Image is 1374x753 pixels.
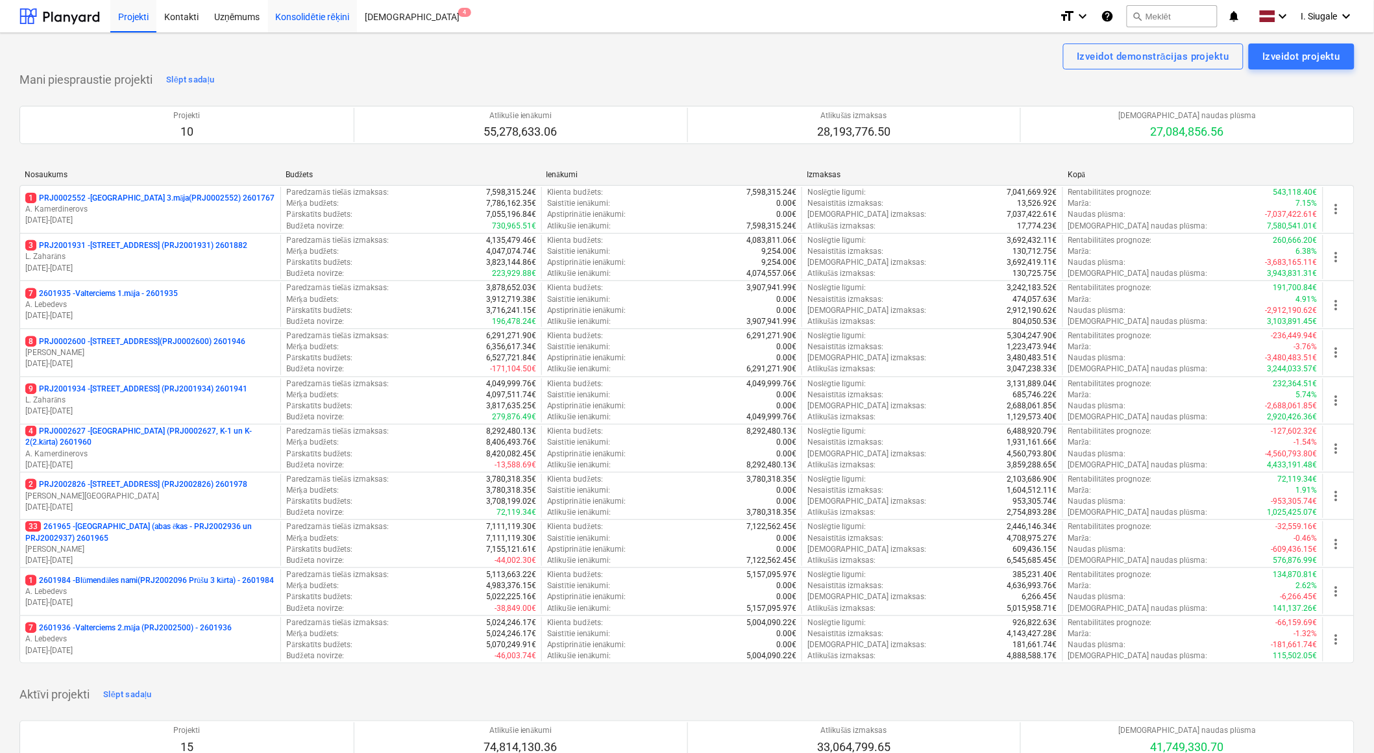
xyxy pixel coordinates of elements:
[746,282,796,293] p: 3,907,941.99€
[546,170,797,180] div: Ienākumi
[100,684,155,705] button: Slēpt sadaļu
[1068,449,1126,460] p: Naudas plūsma :
[286,246,339,257] p: Mērķa budžets :
[25,170,275,179] div: Nosaukums
[807,316,876,327] p: Atlikušās izmaksas :
[807,187,866,198] p: Noslēgtie līgumi :
[25,634,275,645] p: A. Lebedevs
[817,124,890,140] p: 28,193,776.50
[486,282,536,293] p: 3,878,652.03€
[1068,341,1092,352] p: Marža :
[1266,449,1318,460] p: -4,560,793.80€
[25,358,275,369] p: [DATE] - [DATE]
[1013,294,1057,305] p: 474,057.63€
[547,257,626,268] p: Apstiprinātie ienākumi :
[25,479,36,489] span: 2
[1007,401,1057,412] p: 2,688,061.85€
[1007,364,1057,375] p: 3,047,238.33€
[1013,389,1057,401] p: 685,746.22€
[807,305,926,316] p: [DEMOGRAPHIC_DATA] izmaksas :
[25,502,275,513] p: [DATE] - [DATE]
[807,294,884,305] p: Nesaistītās izmaksas :
[1007,187,1057,198] p: 7,041,669.92€
[492,316,536,327] p: 196,478.24€
[746,412,796,423] p: 4,049,999.76€
[25,575,275,608] div: 12601984 -Blūmendāles nami(PRJ2002096 Prūšu 3 kārta) - 2601984A. Lebedevs[DATE]-[DATE]
[25,395,275,406] p: L. Zaharāns
[25,193,36,203] span: 1
[761,246,796,257] p: 9,254.00€
[1273,235,1318,246] p: 260,666.20€
[547,412,611,423] p: Atlikušie ienākumi :
[807,341,884,352] p: Nesaistītās izmaksas :
[286,282,388,293] p: Paredzamās tiešās izmaksas :
[1007,282,1057,293] p: 3,242,183.52€
[1275,8,1291,24] i: keyboard_arrow_down
[807,460,876,471] p: Atlikušās izmaksas :
[486,378,536,389] p: 4,049,999.76€
[1068,330,1152,341] p: Rentabilitātes prognoze :
[1296,294,1318,305] p: 4.91%
[1266,401,1318,412] p: -2,688,061.85€
[1294,341,1318,352] p: -3.76%
[286,378,388,389] p: Paredzamās tiešās izmaksas :
[486,294,536,305] p: 3,912,719.38€
[286,221,343,232] p: Budžeta novirze :
[25,575,36,586] span: 1
[547,268,611,279] p: Atlikušie ienākumi :
[286,437,339,448] p: Mērķa budžets :
[486,209,536,220] p: 7,055,196.84€
[1075,8,1090,24] i: keyboard_arrow_down
[1268,364,1318,375] p: 3,244,033.57€
[1018,221,1057,232] p: 17,774.23€
[1007,474,1057,485] p: 2,103,686.90€
[547,437,611,448] p: Saistītie ienākumi :
[286,294,339,305] p: Mērķa budžets :
[25,310,275,321] p: [DATE] - [DATE]
[1068,364,1208,375] p: [DEMOGRAPHIC_DATA] naudas plūsma :
[1068,426,1152,437] p: Rentabilitātes prognoze :
[1068,294,1092,305] p: Marža :
[1068,316,1208,327] p: [DEMOGRAPHIC_DATA] naudas plūsma :
[1068,412,1208,423] p: [DEMOGRAPHIC_DATA] naudas plūsma :
[486,187,536,198] p: 7,598,315.24€
[807,352,926,364] p: [DEMOGRAPHIC_DATA] izmaksas :
[1268,221,1318,232] p: 7,580,541.01€
[286,474,388,485] p: Paredzamās tiešās izmaksas :
[746,187,796,198] p: 7,598,315.24€
[1329,536,1344,552] span: more_vert
[1329,201,1344,217] span: more_vert
[1301,11,1338,21] span: I. Siugale
[1296,389,1318,401] p: 5.74%
[1266,209,1318,220] p: -7,037,422.61€
[1007,341,1057,352] p: 1,223,473.94€
[25,288,178,299] p: 2601935 - Valterciems 1.māja - 2601935
[547,305,626,316] p: Apstiprinātie ienākumi :
[1007,426,1057,437] p: 6,488,920.79€
[1268,268,1318,279] p: 3,943,831.31€
[286,209,352,220] p: Pārskatīts budžets :
[817,110,890,121] p: Atlikušās izmaksas
[1068,170,1318,180] div: Kopā
[1119,124,1257,140] p: 27,084,856.56
[1068,198,1092,209] p: Marža :
[1068,246,1092,257] p: Marža :
[286,426,388,437] p: Paredzamās tiešās izmaksas :
[776,389,796,401] p: 0.00€
[776,401,796,412] p: 0.00€
[25,544,275,555] p: [PERSON_NAME]
[1329,345,1344,360] span: more_vert
[746,364,796,375] p: 6,291,271.90€
[495,460,536,471] p: -13,588.69€
[746,330,796,341] p: 6,291,271.90€
[25,263,275,274] p: [DATE] - [DATE]
[25,521,41,532] span: 33
[807,235,866,246] p: Noslēgtie līgumi :
[1068,221,1208,232] p: [DEMOGRAPHIC_DATA] naudas plūsma :
[1068,460,1208,471] p: [DEMOGRAPHIC_DATA] naudas plūsma :
[1296,198,1318,209] p: 7.15%
[1068,187,1152,198] p: Rentabilitātes prognoze :
[486,257,536,268] p: 3,823,144.86€
[25,384,247,395] p: PRJ2001934 - [STREET_ADDRESS] (PRJ2001934) 2601941
[1007,209,1057,220] p: 7,037,422.61€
